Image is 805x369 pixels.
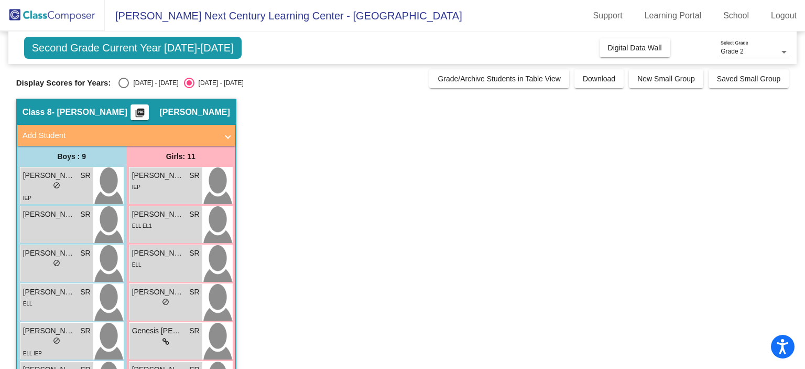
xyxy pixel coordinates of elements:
mat-icon: picture_as_pdf [134,108,146,122]
span: Digital Data Wall [608,44,662,52]
span: SR [80,209,90,220]
span: [PERSON_NAME] [132,287,184,298]
span: ELL IEP [23,351,42,356]
span: SR [189,209,199,220]
span: - [PERSON_NAME] [52,107,127,118]
span: Saved Small Group [717,75,780,83]
span: [PERSON_NAME] [132,170,184,181]
span: do_not_disturb_alt [162,298,169,305]
span: IEP [23,195,31,201]
span: Grade/Archive Students in Table View [438,75,561,83]
button: Saved Small Group [709,69,789,88]
button: Digital Data Wall [600,38,670,57]
span: [PERSON_NAME] [23,209,75,220]
span: Second Grade Current Year [DATE]-[DATE] [24,37,242,59]
span: SR [80,325,90,336]
span: New Small Group [637,75,695,83]
span: SR [189,325,199,336]
span: [PERSON_NAME] [PERSON_NAME] [23,325,75,336]
span: do_not_disturb_alt [53,182,60,189]
a: Learning Portal [636,7,710,24]
div: Boys : 9 [17,146,126,167]
div: [DATE] - [DATE] [194,78,244,88]
span: SR [189,287,199,298]
span: Grade 2 [721,48,743,55]
span: do_not_disturb_alt [53,337,60,344]
span: [PERSON_NAME] [23,287,75,298]
span: Genesis [PERSON_NAME] [132,325,184,336]
span: SR [80,248,90,259]
span: ELL [23,301,32,307]
mat-radio-group: Select an option [118,78,243,88]
span: [PERSON_NAME] [132,248,184,259]
button: Download [574,69,624,88]
span: SR [189,170,199,181]
span: [PERSON_NAME] [159,107,230,118]
span: do_not_disturb_alt [53,259,60,267]
button: Grade/Archive Students in Table View [429,69,569,88]
button: New Small Group [629,69,703,88]
a: Logout [763,7,805,24]
span: [PERSON_NAME] [23,170,75,181]
span: [PERSON_NAME] [23,248,75,259]
div: [DATE] - [DATE] [129,78,178,88]
button: Print Students Details [130,104,149,120]
span: [PERSON_NAME] Next Century Learning Center - [GEOGRAPHIC_DATA] [105,7,462,24]
span: Display Scores for Years: [16,78,111,88]
mat-panel-title: Add Student [23,130,217,142]
span: SR [80,170,90,181]
span: SR [80,287,90,298]
span: Download [583,75,615,83]
a: School [715,7,757,24]
mat-expansion-panel-header: Add Student [17,125,235,146]
a: Support [585,7,631,24]
div: Girls: 11 [126,146,235,167]
span: IEP [132,184,140,190]
span: ELL [132,262,142,268]
span: [PERSON_NAME] [132,209,184,220]
span: SR [189,248,199,259]
span: ELL EL1 [132,223,152,229]
span: Class 8 [23,107,52,118]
